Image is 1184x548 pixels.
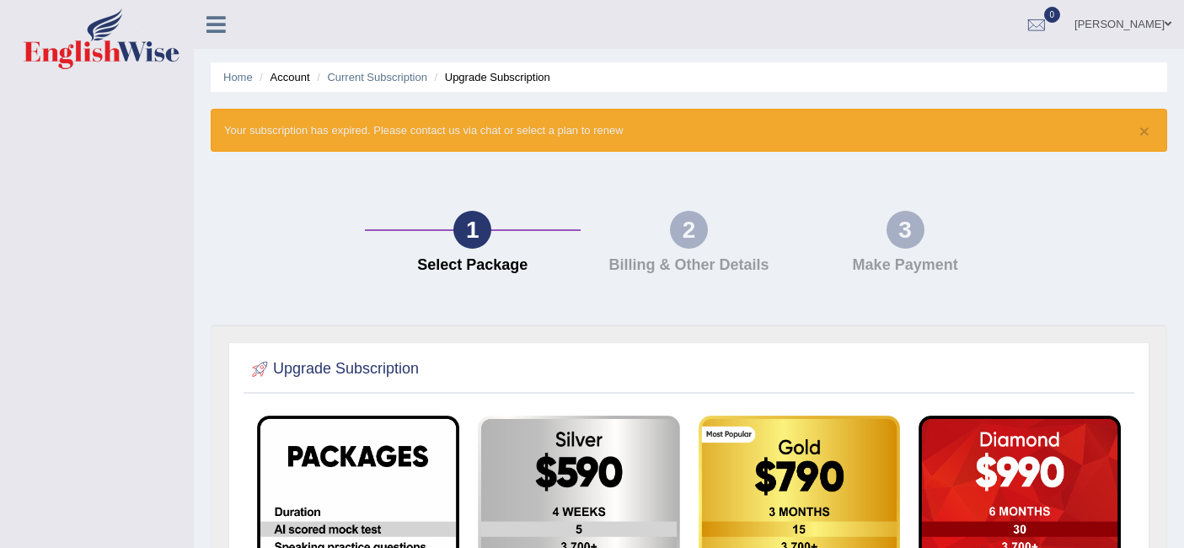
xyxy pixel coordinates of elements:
div: 3 [887,211,924,249]
a: Home [223,71,253,83]
h4: Make Payment [806,257,1005,274]
li: Account [255,69,309,85]
a: Current Subscription [327,71,427,83]
h4: Select Package [373,257,573,274]
button: × [1139,122,1149,140]
li: Upgrade Subscription [431,69,550,85]
div: 2 [670,211,708,249]
span: 0 [1044,7,1061,23]
div: Your subscription has expired. Please contact us via chat or select a plan to renew [211,109,1167,152]
h4: Billing & Other Details [589,257,789,274]
div: 1 [453,211,491,249]
h2: Upgrade Subscription [248,357,419,382]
